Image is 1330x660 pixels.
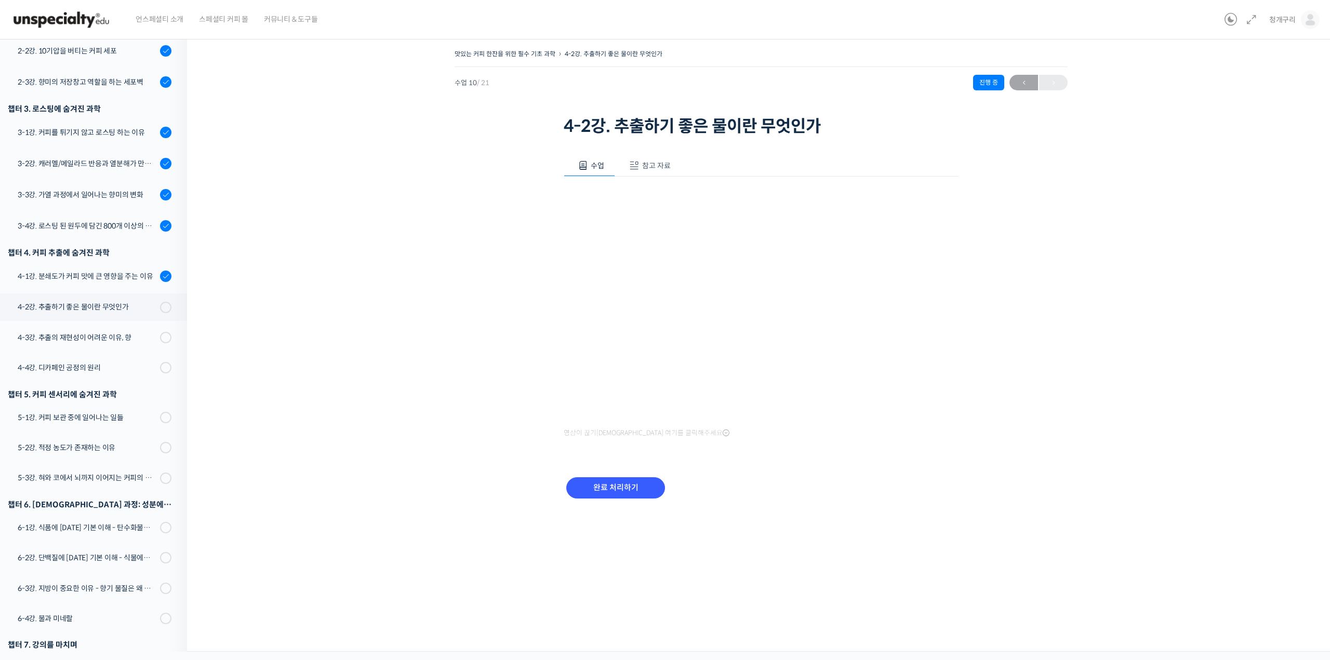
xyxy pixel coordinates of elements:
a: 맛있는 커피 한잔을 위한 필수 기초 과학 [455,50,555,58]
div: 3-3강. 가열 과정에서 일어나는 향미의 변화 [18,189,157,200]
div: 진행 중 [973,75,1004,90]
div: 5-3강. 혀와 코에서 뇌까지 이어지는 커피의 자극 [18,472,157,483]
div: 챕터 7. 강의를 마치며 [8,638,171,652]
div: 4-2강. 추출하기 좋은 물이란 무엇인가 [18,301,157,313]
div: 4-4강. 디카페인 공정의 원리 [18,362,157,373]
div: 4-3강. 추출의 재현성이 어려운 이유, 향 [18,332,157,343]
div: 챕터 6. [DEMOGRAPHIC_DATA] 과정: 성분에 [DATE] 이해 [8,497,171,511]
div: 6-3강. 지방이 중요한 이유 - 향기 물질은 왜 지방에 잘 녹을까 [18,583,157,594]
span: 설정 [161,345,173,353]
div: 6-4강. 물과 미네랄 [18,613,157,624]
a: 설정 [134,329,199,355]
span: 대화 [95,345,108,354]
div: 챕터 5. 커피 센서리에 숨겨진 과학 [8,387,171,401]
span: ← [1009,76,1038,90]
span: / 21 [477,78,489,87]
div: 3-2강. 캐러멜/메일라드 반응과 열분해가 만드는 향기 물질 [18,158,157,169]
span: 수업 [591,161,604,170]
span: 참고 자료 [642,161,671,170]
a: ←이전 [1009,75,1038,90]
div: 3-4강. 로스팅 된 원두에 담긴 800개 이상의 향기 물질 [18,220,157,232]
div: 4-1강. 분쇄도가 커피 맛에 큰 영향을 주는 이유 [18,271,157,282]
div: 2-3강. 향미의 저장창고 역할을 하는 세포벽 [18,76,157,88]
div: 챕터 4. 커피 추출에 숨겨진 과학 [8,246,171,260]
a: 대화 [69,329,134,355]
span: 홈 [33,345,39,353]
div: 3-1강. 커피를 튀기지 않고 로스팅 하는 이유 [18,127,157,138]
div: 6-1강. 식품에 [DATE] 기본 이해 - 탄수화물에서 향미 물질까지 [18,522,157,533]
span: 영상이 끊기[DEMOGRAPHIC_DATA] 여기를 클릭해주세요 [564,429,729,437]
span: 청개구리 [1269,15,1296,24]
h1: 4-2강. 추출하기 좋은 물이란 무엇인가 [564,116,959,136]
div: 6-2강. 단백질에 [DATE] 기본 이해 - 식물에서 왜 카페인이 만들어질까 [18,552,157,563]
div: 2-2강. 10기압을 버티는 커피 세포 [18,45,157,57]
input: 완료 처리하기 [566,477,665,499]
span: 수업 10 [455,79,489,86]
div: 5-2강. 적정 농도가 존재하는 이유 [18,442,157,453]
div: 5-1강. 커피 보관 중에 일어나는 일들 [18,412,157,423]
a: 홈 [3,329,69,355]
div: 챕터 3. 로스팅에 숨겨진 과학 [8,102,171,116]
a: 4-2강. 추출하기 좋은 물이란 무엇인가 [565,50,662,58]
